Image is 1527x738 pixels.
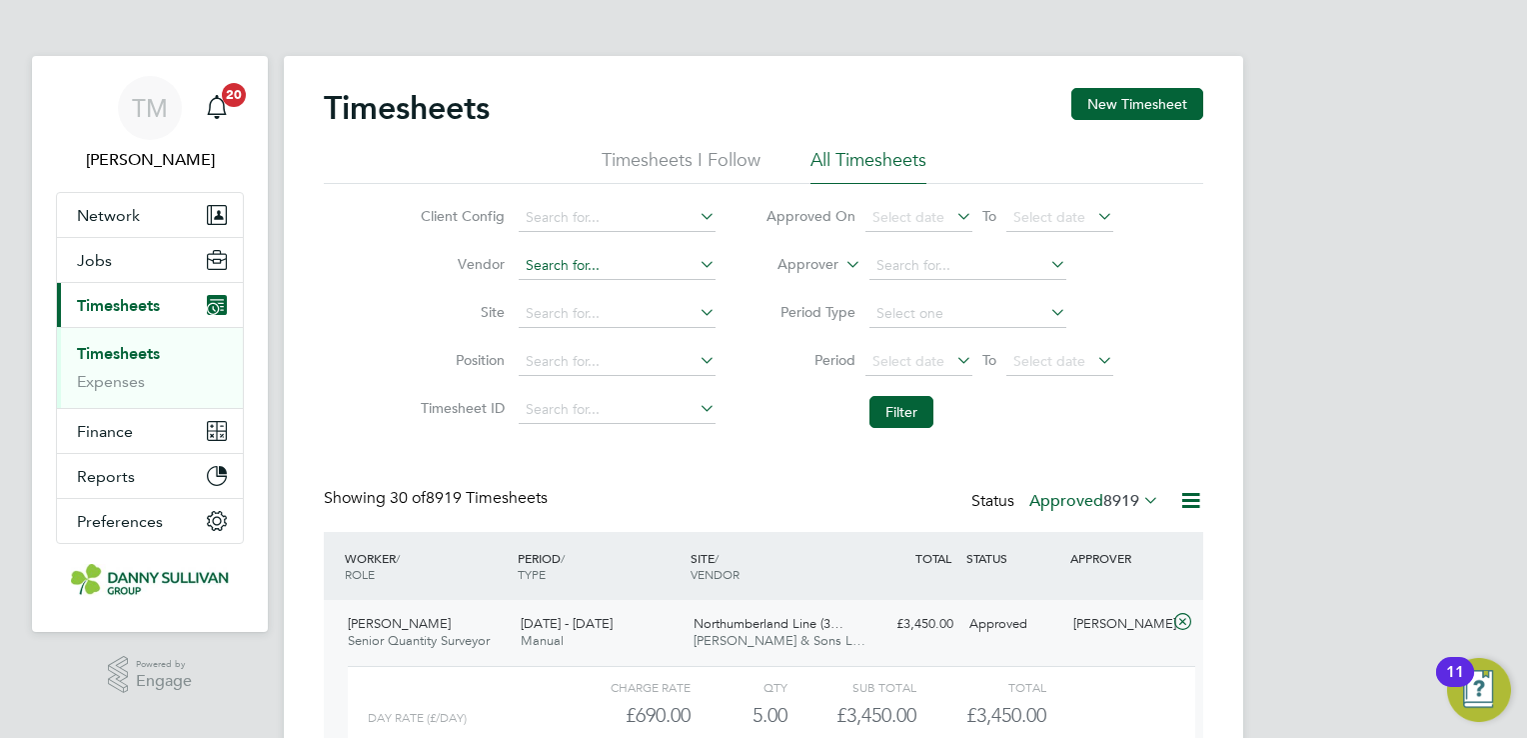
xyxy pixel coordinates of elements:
[562,699,691,732] div: £690.00
[324,88,490,128] h2: Timesheets
[519,348,716,376] input: Search for...
[916,675,1045,699] div: Total
[77,372,145,391] a: Expenses
[1071,88,1203,120] button: New Timesheet
[415,399,505,417] label: Timesheet ID
[562,675,691,699] div: Charge rate
[961,608,1065,641] div: Approved
[71,564,229,596] img: dannysullivan-logo-retina.png
[961,540,1065,576] div: STATUS
[521,632,564,649] span: Manual
[715,550,719,566] span: /
[348,632,490,649] span: Senior Quantity Surveyor
[765,207,855,225] label: Approved On
[390,488,426,508] span: 30 of
[368,711,467,725] span: Day Rate (£/day)
[521,615,613,632] span: [DATE] - [DATE]
[869,396,933,428] button: Filter
[57,327,243,408] div: Timesheets
[518,566,546,582] span: TYPE
[513,540,686,592] div: PERIOD
[197,76,237,140] a: 20
[869,252,1066,280] input: Search for...
[396,550,400,566] span: /
[857,608,961,641] div: £3,450.00
[602,148,761,184] li: Timesheets I Follow
[415,207,505,225] label: Client Config
[561,550,565,566] span: /
[765,351,855,369] label: Period
[77,296,160,315] span: Timesheets
[32,56,268,632] nav: Main navigation
[686,540,858,592] div: SITE
[77,512,163,531] span: Preferences
[519,204,716,232] input: Search for...
[1447,658,1511,722] button: Open Resource Center, 11 new notifications
[136,656,192,673] span: Powered by
[222,83,246,107] span: 20
[390,488,548,508] span: 8919 Timesheets
[324,488,552,509] div: Showing
[1065,540,1169,576] div: APPROVER
[519,252,716,280] input: Search for...
[691,566,740,582] span: VENDOR
[77,344,160,363] a: Timesheets
[57,499,243,543] button: Preferences
[57,454,243,498] button: Reports
[976,203,1002,229] span: To
[691,699,787,732] div: 5.00
[872,208,944,226] span: Select date
[519,300,716,328] input: Search for...
[132,95,168,121] span: TM
[787,675,916,699] div: Sub Total
[56,148,244,172] span: Tai Marjadsingh
[971,488,1163,516] div: Status
[749,255,838,275] label: Approver
[976,347,1002,373] span: To
[57,193,243,237] button: Network
[108,656,193,694] a: Powered byEngage
[345,566,375,582] span: ROLE
[869,300,1066,328] input: Select one
[348,615,451,632] span: [PERSON_NAME]
[872,352,944,370] span: Select date
[1446,672,1464,698] div: 11
[1013,208,1085,226] span: Select date
[1013,352,1085,370] span: Select date
[136,673,192,690] span: Engage
[1029,491,1159,511] label: Approved
[519,396,716,424] input: Search for...
[56,564,244,596] a: Go to home page
[1065,608,1169,641] div: [PERSON_NAME]
[57,238,243,282] button: Jobs
[1103,491,1139,511] span: 8919
[340,540,513,592] div: WORKER
[765,303,855,321] label: Period Type
[56,76,244,172] a: TM[PERSON_NAME]
[57,409,243,453] button: Finance
[415,303,505,321] label: Site
[77,422,133,441] span: Finance
[915,550,951,566] span: TOTAL
[787,699,916,732] div: £3,450.00
[77,251,112,270] span: Jobs
[694,615,843,632] span: Northumberland Line (3…
[77,467,135,486] span: Reports
[415,351,505,369] label: Position
[966,703,1046,727] span: £3,450.00
[77,206,140,225] span: Network
[691,675,787,699] div: QTY
[57,283,243,327] button: Timesheets
[694,632,865,649] span: [PERSON_NAME] & Sons L…
[810,148,926,184] li: All Timesheets
[415,255,505,273] label: Vendor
